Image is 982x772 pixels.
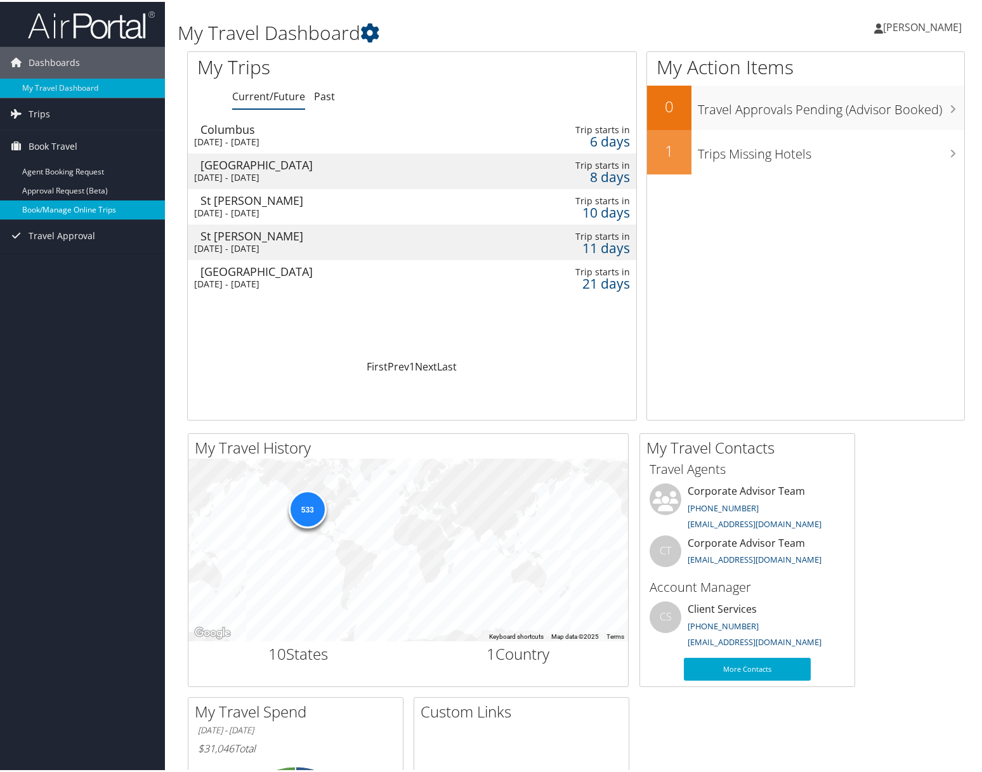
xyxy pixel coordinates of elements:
span: Trips [29,96,50,128]
h3: Trips Missing Hotels [698,137,964,161]
span: [PERSON_NAME] [883,18,962,32]
h1: My Action Items [647,52,964,79]
h3: Travel Agents [650,459,845,476]
div: CS [650,599,681,631]
div: Trip starts in [531,158,629,169]
h2: Country [418,641,619,663]
span: Travel Approval [29,218,95,250]
li: Corporate Advisor Team [643,533,851,575]
div: Trip starts in [531,265,629,276]
div: Columbus [200,122,483,133]
div: Trip starts in [531,193,629,205]
h2: 1 [647,138,691,160]
h6: [DATE] - [DATE] [198,723,393,735]
a: Prev [388,358,409,372]
h6: Total [198,740,393,754]
img: Google [192,623,233,639]
a: Last [437,358,457,372]
div: [DATE] - [DATE] [194,241,477,252]
div: [DATE] - [DATE] [194,206,477,217]
div: Trip starts in [531,122,629,134]
a: 1 [409,358,415,372]
div: Trip starts in [531,229,629,240]
div: 11 days [531,240,629,252]
a: First [367,358,388,372]
span: Map data ©2025 [551,631,599,638]
div: [DATE] - [DATE] [194,277,477,288]
div: 8 days [531,169,629,181]
div: [GEOGRAPHIC_DATA] [200,157,483,169]
h1: My Travel Dashboard [178,18,709,44]
h2: My Travel Contacts [646,435,854,457]
span: Dashboards [29,45,80,77]
li: Client Services [643,599,851,651]
h2: My Travel Spend [195,699,403,721]
li: Corporate Advisor Team [643,481,851,533]
h2: States [198,641,399,663]
h2: My Travel History [195,435,628,457]
div: St [PERSON_NAME] [200,193,483,204]
a: Open this area in Google Maps (opens a new window) [192,623,233,639]
div: 533 [288,488,326,527]
a: Next [415,358,437,372]
h2: Custom Links [421,699,629,721]
span: 1 [487,641,495,662]
div: 21 days [531,276,629,287]
span: Book Travel [29,129,77,160]
div: [GEOGRAPHIC_DATA] [200,264,483,275]
div: [DATE] - [DATE] [194,134,477,146]
a: 0Travel Approvals Pending (Advisor Booked) [647,84,964,128]
button: Keyboard shortcuts [489,631,544,639]
div: 6 days [531,134,629,145]
div: St [PERSON_NAME] [200,228,483,240]
h3: Travel Approvals Pending (Advisor Booked) [698,93,964,117]
a: Terms (opens in new tab) [606,631,624,638]
a: Current/Future [232,88,305,101]
img: airportal-logo.png [28,8,155,38]
h3: Account Manager [650,577,845,594]
h1: My Trips [197,52,440,79]
div: 10 days [531,205,629,216]
span: $31,046 [198,740,234,754]
a: [EMAIL_ADDRESS][DOMAIN_NAME] [688,634,822,646]
a: [PHONE_NUMBER] [688,618,759,630]
h2: 0 [647,94,691,115]
a: 1Trips Missing Hotels [647,128,964,173]
a: Past [314,88,335,101]
a: More Contacts [684,656,811,679]
a: [PERSON_NAME] [874,6,974,44]
span: 10 [268,641,286,662]
a: [EMAIL_ADDRESS][DOMAIN_NAME] [688,516,822,528]
a: [EMAIL_ADDRESS][DOMAIN_NAME] [688,552,822,563]
a: [PHONE_NUMBER] [688,500,759,512]
div: CT [650,533,681,565]
div: [DATE] - [DATE] [194,170,477,181]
